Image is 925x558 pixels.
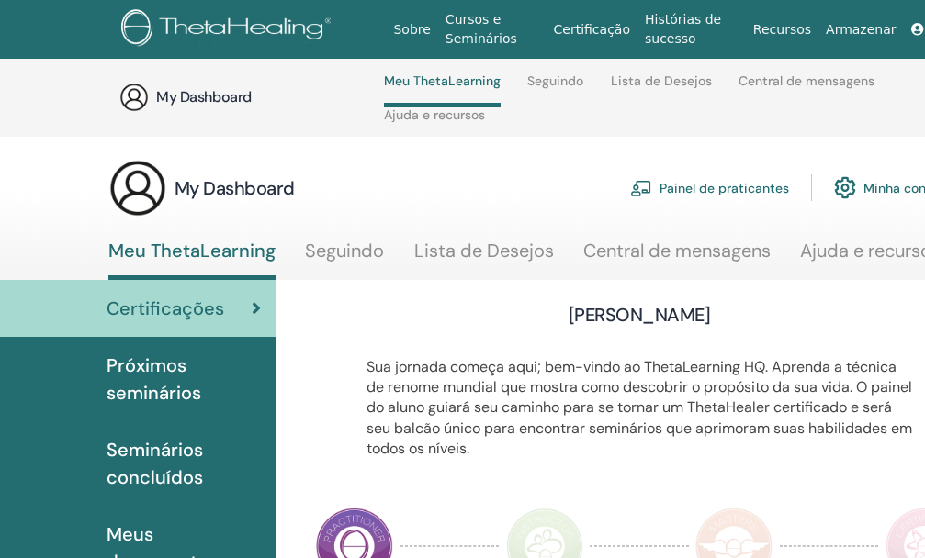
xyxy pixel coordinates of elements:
[367,357,913,460] p: Sua jornada começa aqui; bem-vindo ao ThetaLearning HQ. Aprenda a técnica de renome mundial que m...
[746,13,818,47] a: Recursos
[438,3,547,56] a: Cursos e Seminários
[108,159,167,218] img: generic-user-icon.jpg
[384,107,485,137] a: Ajuda e recursos
[547,13,637,47] a: Certificação
[175,175,295,201] h3: My Dashboard
[527,73,583,103] a: Seguindo
[414,240,554,275] a: Lista de Desejos
[630,180,652,196] img: chalkboard-teacher.svg
[739,73,874,103] a: Central de mensagens
[107,295,224,322] span: Certificações
[637,3,746,56] a: Histórias de sucesso
[818,13,903,47] a: Armazenar
[834,172,856,203] img: cog.svg
[119,83,149,112] img: generic-user-icon.jpg
[121,9,338,50] img: logo.png
[630,167,789,207] a: Painel de praticantes
[611,73,712,103] a: Lista de Desejos
[384,73,501,107] a: Meu ThetaLearning
[107,436,261,491] span: Seminários concluídos
[569,302,710,328] h3: [PERSON_NAME]
[386,13,437,47] a: Sobre
[156,87,340,107] h3: My Dashboard
[583,240,771,275] a: Central de mensagens
[107,352,261,407] span: Próximos seminários
[108,240,276,280] a: Meu ThetaLearning
[305,240,384,275] a: Seguindo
